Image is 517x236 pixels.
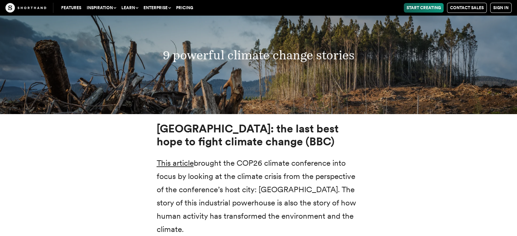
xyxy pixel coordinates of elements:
[404,3,444,13] a: Start Creating
[141,3,173,13] button: Enterprise
[490,3,512,13] a: Sign in
[84,3,119,13] button: Inspiration
[119,3,141,13] button: Learn
[157,122,339,148] strong: [GEOGRAPHIC_DATA]: the last best hope to fight climate change (BBC)
[447,3,487,13] a: Contact Sales
[112,48,405,62] h3: 9 powerful climate change stories
[5,3,46,13] img: The Craft
[157,158,194,168] a: This article
[173,3,196,13] a: Pricing
[58,3,84,13] a: Features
